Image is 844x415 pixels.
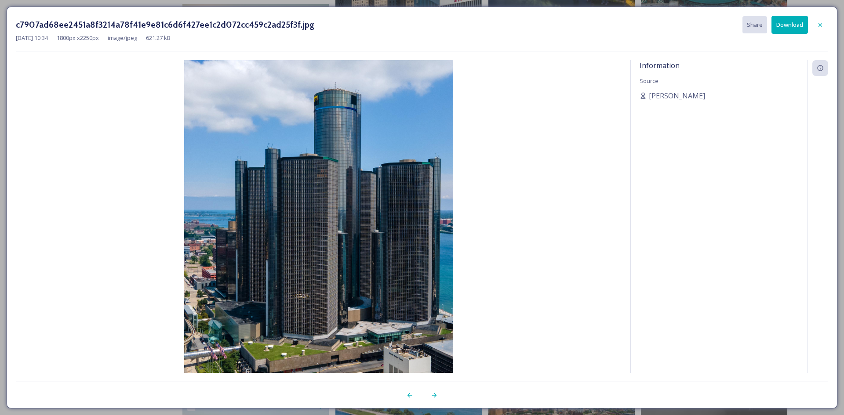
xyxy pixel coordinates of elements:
span: 1800 px x 2250 px [57,34,99,42]
span: 621.27 kB [146,34,171,42]
button: Download [771,16,808,34]
h3: c7907ad68ee2451a8f3214a78f41e9e81c6d6f427ee1c2d072cc459c2ad25f3f.jpg [16,18,314,31]
img: c7907ad68ee2451a8f3214a78f41e9e81c6d6f427ee1c2d072cc459c2ad25f3f.jpg [16,60,622,396]
span: Source [640,77,658,85]
span: [PERSON_NAME] [649,90,705,101]
span: [DATE] 10:34 [16,34,48,42]
span: image/jpeg [108,34,137,42]
span: Information [640,61,680,70]
button: Share [742,16,767,33]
